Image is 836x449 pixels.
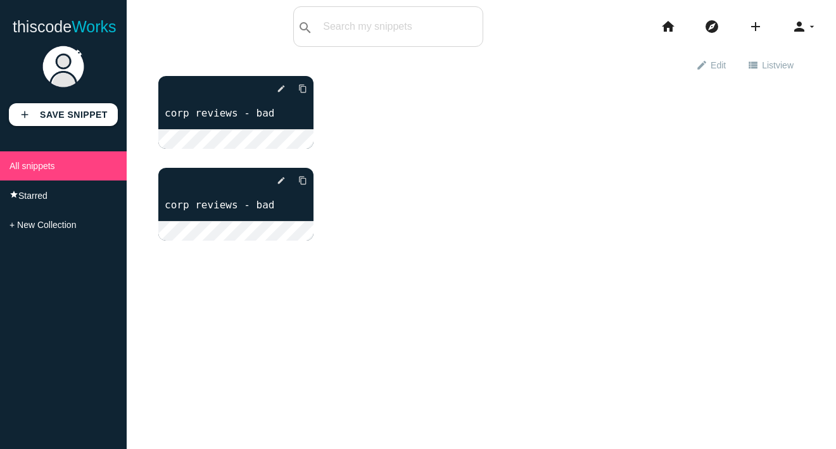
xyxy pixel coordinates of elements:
[294,7,317,46] button: search
[40,110,108,120] b: Save Snippet
[696,54,707,75] i: edit
[267,77,286,100] a: edit
[158,106,313,120] a: corp reviews - bad
[807,6,817,47] i: arrow_drop_down
[9,161,55,171] span: All snippets
[747,54,759,75] i: view_list
[158,198,313,212] a: corp reviews - bad
[704,6,719,47] i: explore
[737,53,804,76] a: view_listListview
[762,54,794,75] span: List
[9,220,76,230] span: + New Collection
[298,8,313,48] i: search
[748,6,763,47] i: add
[317,13,483,40] input: Search my snippets
[41,44,85,89] img: user.png
[19,103,30,126] i: add
[9,190,18,199] i: star
[298,169,307,192] i: content_copy
[267,169,286,192] a: edit
[18,191,47,201] span: Starred
[288,77,307,100] a: Copy to Clipboard
[9,103,118,126] a: addSave Snippet
[685,53,737,76] a: editEdit
[711,54,726,75] span: Edit
[277,169,286,192] i: edit
[298,77,307,100] i: content_copy
[277,77,286,100] i: edit
[776,60,794,70] span: view
[792,6,807,47] i: person
[72,18,116,35] span: Works
[288,169,307,192] a: Copy to Clipboard
[661,6,676,47] i: home
[13,6,117,47] a: thiscodeWorks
